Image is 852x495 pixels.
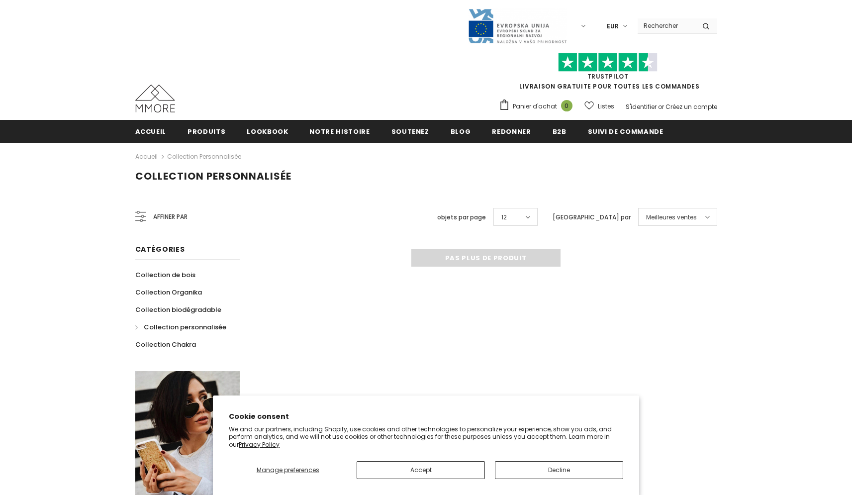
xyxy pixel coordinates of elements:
a: Collection Chakra [135,336,196,353]
a: Collection Organika [135,284,202,301]
span: Listes [598,101,614,111]
span: Notre histoire [309,127,370,136]
a: TrustPilot [587,72,629,81]
span: Collection Organika [135,288,202,297]
p: We and our partners, including Shopify, use cookies and other technologies to personalize your ex... [229,425,623,449]
span: Redonner [492,127,531,136]
a: Panier d'achat 0 [499,99,577,114]
span: or [658,102,664,111]
span: Meilleures ventes [646,212,697,222]
span: Panier d'achat [513,101,557,111]
a: B2B [553,120,567,142]
span: Blog [451,127,471,136]
input: Search Site [638,18,695,33]
img: Faites confiance aux étoiles pilotes [558,53,658,72]
label: objets par page [437,212,486,222]
span: 12 [501,212,507,222]
span: EUR [607,21,619,31]
span: Collection personnalisée [135,169,291,183]
span: Collection personnalisée [144,322,226,332]
a: Créez un compte [665,102,717,111]
span: B2B [553,127,567,136]
a: Accueil [135,120,167,142]
button: Manage preferences [229,461,347,479]
img: Cas MMORE [135,85,175,112]
a: Collection biodégradable [135,301,221,318]
a: Redonner [492,120,531,142]
a: Suivi de commande [588,120,663,142]
button: Accept [357,461,485,479]
span: Collection Chakra [135,340,196,349]
span: Manage preferences [257,466,319,474]
a: Collection personnalisée [135,318,226,336]
span: Collection biodégradable [135,305,221,314]
span: 0 [561,100,572,111]
a: Collection de bois [135,266,195,284]
a: Collection personnalisée [167,152,241,161]
a: Blog [451,120,471,142]
span: Lookbook [247,127,288,136]
button: Decline [495,461,623,479]
span: soutenez [391,127,429,136]
span: LIVRAISON GRATUITE POUR TOUTES LES COMMANDES [499,57,717,91]
a: soutenez [391,120,429,142]
span: Produits [188,127,225,136]
a: Produits [188,120,225,142]
a: Lookbook [247,120,288,142]
label: [GEOGRAPHIC_DATA] par [553,212,631,222]
a: Notre histoire [309,120,370,142]
img: Javni Razpis [468,8,567,44]
h2: Cookie consent [229,411,623,422]
span: Affiner par [153,211,188,222]
span: Collection de bois [135,270,195,280]
a: Privacy Policy [239,440,280,449]
span: Suivi de commande [588,127,663,136]
a: Listes [584,98,614,115]
a: S'identifier [626,102,657,111]
a: Javni Razpis [468,21,567,30]
a: Accueil [135,151,158,163]
span: Accueil [135,127,167,136]
span: Catégories [135,244,185,254]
